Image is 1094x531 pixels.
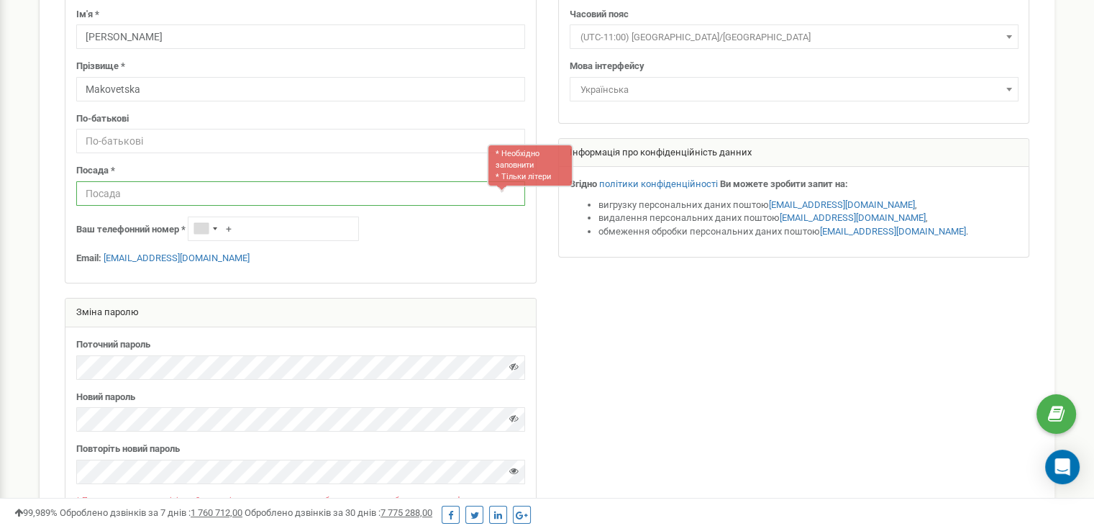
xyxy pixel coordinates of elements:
[76,223,186,237] label: Ваш телефонний номер *
[76,129,525,153] input: По-батькові
[575,80,1013,100] span: Українська
[1045,450,1080,484] div: Open Intercom Messenger
[598,212,1018,225] li: видалення персональних даних поштою ,
[575,27,1013,47] span: (UTC-11:00) Pacific/Midway
[76,181,525,206] input: Посада
[76,495,525,507] p: * Пароль повинен мати мінімум 8 символів та мати одну маленьку букву, одну велику букву та одну ц...
[780,212,926,223] a: [EMAIL_ADDRESS][DOMAIN_NAME]
[188,217,359,241] input: +1-800-555-55-55
[104,253,250,263] a: [EMAIL_ADDRESS][DOMAIN_NAME]
[769,199,915,210] a: [EMAIL_ADDRESS][DOMAIN_NAME]
[76,24,525,49] input: Ім'я
[570,8,629,22] label: Часовий пояс
[570,24,1018,49] span: (UTC-11:00) Pacific/Midway
[570,60,644,73] label: Мова інтерфейсу
[599,178,718,189] a: політики конфіденційності
[14,507,58,518] span: 99,989%
[487,144,573,186] div: * Необхідно заповнити * Тільки літери
[188,217,222,240] div: Telephone country code
[820,226,966,237] a: [EMAIL_ADDRESS][DOMAIN_NAME]
[191,507,242,518] u: 1 760 712,00
[245,507,432,518] span: Оброблено дзвінків за 30 днів :
[570,77,1018,101] span: Українська
[720,178,848,189] strong: Ви можете зробити запит на:
[559,139,1029,168] div: Інформація про конфіденційність данних
[76,112,129,126] label: По-батькові
[65,299,536,327] div: Зміна паролю
[76,8,99,22] label: Ім'я *
[76,338,150,352] label: Поточний пароль
[380,507,432,518] u: 7 775 288,00
[76,253,101,263] strong: Email:
[598,225,1018,239] li: обмеження обробки персональних даних поштою .
[76,60,125,73] label: Прізвище *
[76,391,135,404] label: Новий пароль
[76,442,180,456] label: Повторіть новий пароль
[60,507,242,518] span: Оброблено дзвінків за 7 днів :
[76,164,115,178] label: Посада *
[570,178,597,189] strong: Згідно
[76,77,525,101] input: Прізвище
[598,199,1018,212] li: вигрузку персональних даних поштою ,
